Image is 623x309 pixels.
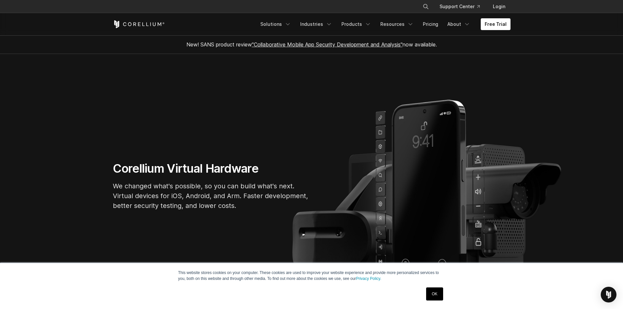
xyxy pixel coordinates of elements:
[256,18,511,30] div: Navigation Menu
[434,1,485,12] a: Support Center
[252,41,403,48] a: "Collaborative Mobile App Security Development and Analysis"
[186,41,437,48] span: New! SANS product review now available.
[178,270,445,282] p: This website stores cookies on your computer. These cookies are used to improve your website expe...
[601,287,616,302] div: Open Intercom Messenger
[376,18,418,30] a: Resources
[356,276,381,281] a: Privacy Policy.
[113,161,309,176] h1: Corellium Virtual Hardware
[488,1,511,12] a: Login
[443,18,474,30] a: About
[481,18,511,30] a: Free Trial
[419,18,442,30] a: Pricing
[113,20,165,28] a: Corellium Home
[420,1,432,12] button: Search
[337,18,375,30] a: Products
[256,18,295,30] a: Solutions
[426,287,443,300] a: OK
[296,18,336,30] a: Industries
[113,181,309,211] p: We changed what's possible, so you can build what's next. Virtual devices for iOS, Android, and A...
[415,1,511,12] div: Navigation Menu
